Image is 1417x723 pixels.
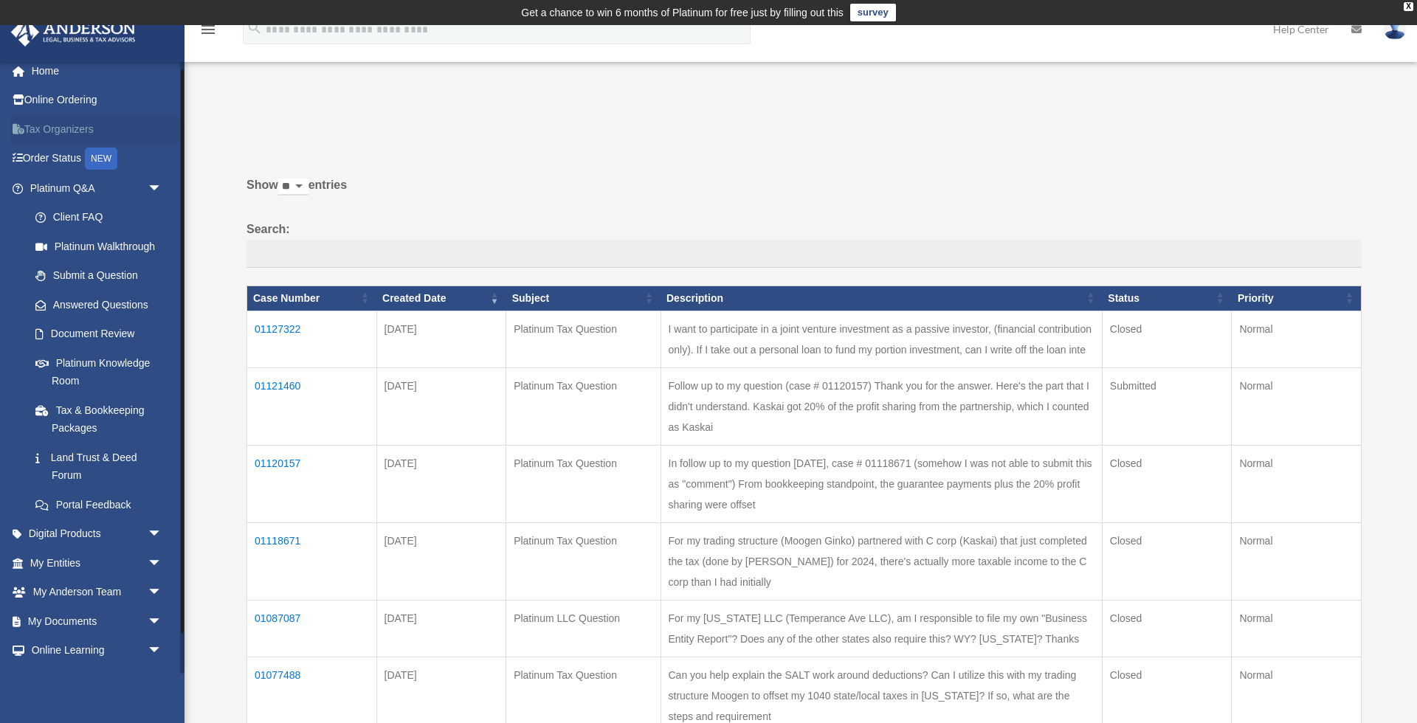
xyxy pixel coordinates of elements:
span: arrow_drop_down [148,665,177,695]
a: Digital Productsarrow_drop_down [10,519,185,549]
span: arrow_drop_down [148,578,177,608]
a: Billingarrow_drop_down [10,665,185,694]
a: menu [199,26,217,38]
td: Platinum Tax Question [506,445,661,522]
td: Platinum Tax Question [506,367,661,445]
td: [DATE] [376,522,506,600]
th: Case Number: activate to sort column ascending [247,286,377,311]
a: My Anderson Teamarrow_drop_down [10,578,185,607]
td: 01121460 [247,367,377,445]
div: Get a chance to win 6 months of Platinum for free just by filling out this [521,4,844,21]
div: close [1404,2,1413,11]
a: survey [850,4,896,21]
td: I want to participate in a joint venture investment as a passive investor, (financial contributio... [661,311,1102,367]
td: 01127322 [247,311,377,367]
th: Description: activate to sort column ascending [661,286,1102,311]
a: Client FAQ [21,203,177,232]
td: Closed [1102,600,1232,657]
div: NEW [85,148,117,170]
a: Answered Questions [21,290,170,319]
a: Online Learningarrow_drop_down [10,636,185,665]
td: 01118671 [247,522,377,600]
a: My Entitiesarrow_drop_down [10,548,185,578]
td: 01120157 [247,445,377,522]
label: Show entries [246,175,1362,210]
select: Showentries [278,179,308,196]
td: Normal [1232,311,1362,367]
td: Submitted [1102,367,1232,445]
img: Anderson Advisors Platinum Portal [7,18,140,46]
span: arrow_drop_down [148,519,177,550]
a: Tax & Bookkeeping Packages [21,395,177,443]
td: Follow up to my question (case # 01120157) Thank you for the answer. Here's the part that I didn'... [661,367,1102,445]
td: Platinum Tax Question [506,522,661,600]
th: Subject: activate to sort column ascending [506,286,661,311]
img: User Pic [1384,18,1406,40]
td: Closed [1102,522,1232,600]
a: Order StatusNEW [10,144,185,174]
a: Document Review [21,319,177,349]
a: Platinum Walkthrough [21,232,177,261]
label: Search: [246,219,1362,268]
i: search [246,20,263,36]
td: [DATE] [376,367,506,445]
a: Home [10,56,185,86]
a: Portal Feedback [21,490,177,519]
td: Normal [1232,600,1362,657]
td: [DATE] [376,311,506,367]
span: arrow_drop_down [148,606,177,637]
td: For my [US_STATE] LLC (Temperance Ave LLC), am I responsible to file my own "Business Entity Repo... [661,600,1102,657]
a: Platinum Q&Aarrow_drop_down [10,173,177,203]
td: Normal [1232,445,1362,522]
input: Search: [246,240,1362,268]
a: Submit a Question [21,261,177,291]
i: menu [199,21,217,38]
td: Normal [1232,522,1362,600]
a: Tax Organizers [10,114,185,144]
td: Platinum LLC Question [506,600,661,657]
th: Created Date: activate to sort column ascending [376,286,506,311]
a: My Documentsarrow_drop_down [10,606,185,636]
td: Closed [1102,445,1232,522]
th: Status: activate to sort column ascending [1102,286,1232,311]
td: Platinum Tax Question [506,311,661,367]
a: Platinum Knowledge Room [21,348,177,395]
th: Priority: activate to sort column ascending [1232,286,1362,311]
td: In follow up to my question [DATE], case # 01118671 (somehow I was not able to submit this as "co... [661,445,1102,522]
td: 01087087 [247,600,377,657]
span: arrow_drop_down [148,173,177,204]
td: [DATE] [376,600,506,657]
a: Online Ordering [10,86,185,115]
td: Normal [1232,367,1362,445]
td: For my trading structure (Moogen Ginko) partnered with C corp (Kaskai) that just completed the ta... [661,522,1102,600]
span: arrow_drop_down [148,548,177,578]
span: arrow_drop_down [148,636,177,666]
a: Land Trust & Deed Forum [21,443,177,490]
td: [DATE] [376,445,506,522]
td: Closed [1102,311,1232,367]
